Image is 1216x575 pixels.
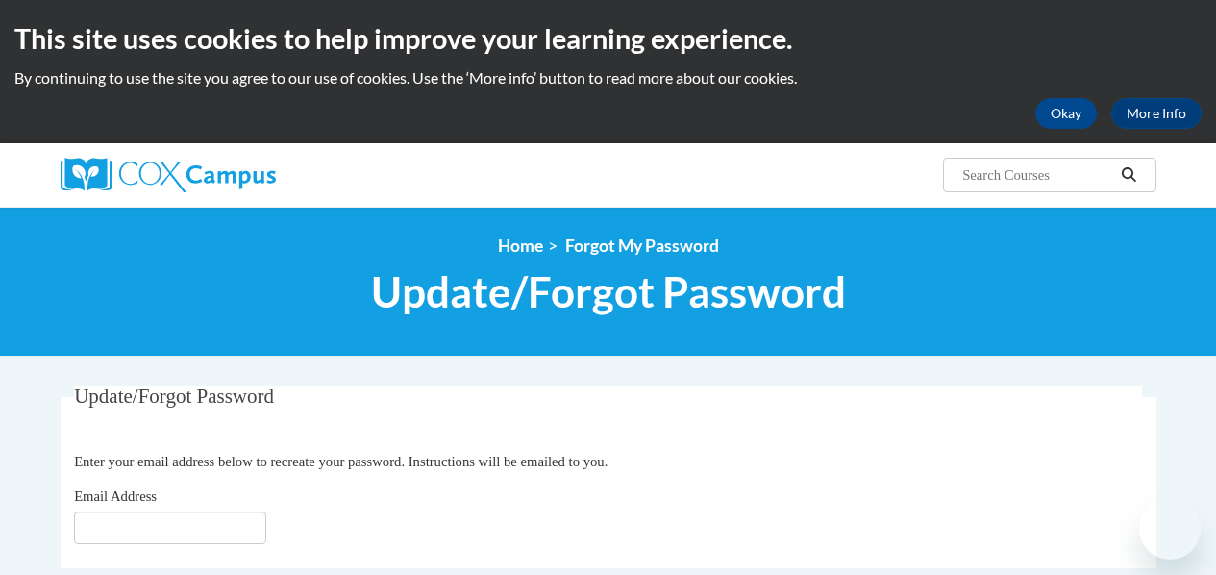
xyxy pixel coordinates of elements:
input: Email [74,512,266,544]
span: Update/Forgot Password [74,385,274,408]
button: Search [1114,163,1143,187]
a: More Info [1111,98,1202,129]
iframe: Button to launch messaging window [1139,498,1201,560]
img: Cox Campus [61,158,276,192]
button: Okay [1035,98,1097,129]
p: By continuing to use the site you agree to our use of cookies. Use the ‘More info’ button to read... [14,67,1202,88]
a: Cox Campus [61,158,407,192]
span: Update/Forgot Password [371,266,846,317]
h2: This site uses cookies to help improve your learning experience. [14,19,1202,58]
input: Search Courses [960,163,1114,187]
a: Home [498,236,543,256]
span: Forgot My Password [565,236,719,256]
span: Enter your email address below to recreate your password. Instructions will be emailed to you. [74,454,608,469]
span: Email Address [74,488,157,504]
